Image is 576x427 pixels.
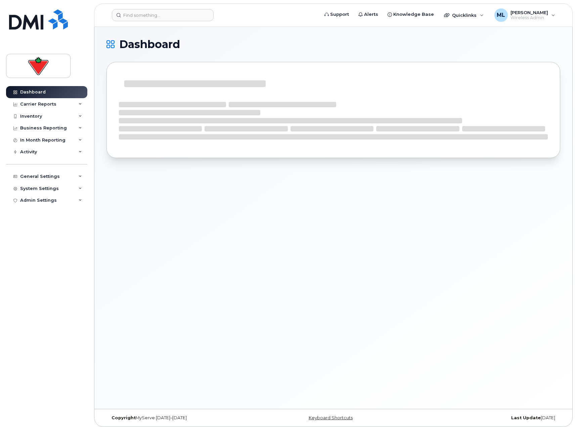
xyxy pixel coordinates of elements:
[309,415,353,420] a: Keyboard Shortcuts
[112,415,136,420] strong: Copyright
[409,415,560,421] div: [DATE]
[106,415,258,421] div: MyServe [DATE]–[DATE]
[511,415,541,420] strong: Last Update
[119,39,180,49] span: Dashboard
